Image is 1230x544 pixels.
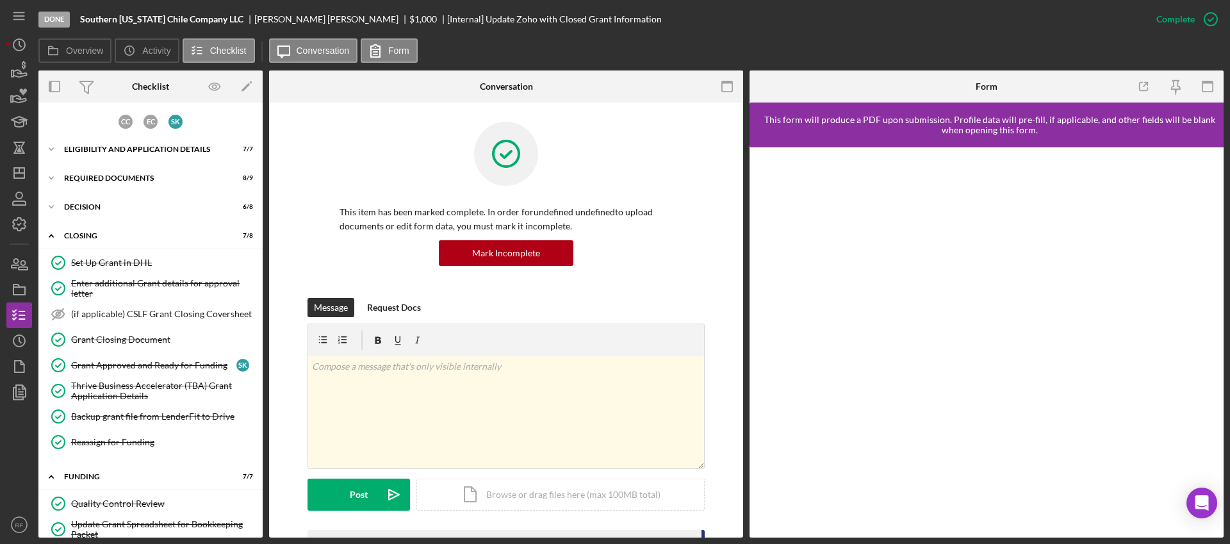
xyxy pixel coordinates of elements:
[45,491,256,516] a: Quality Control Review
[1144,6,1224,32] button: Complete
[132,81,169,92] div: Checklist
[45,429,256,455] a: Reassign for Funding
[409,14,437,24] div: $1,000
[71,519,256,540] div: Update Grant Spreadsheet for Bookkeeping Packet
[71,437,256,447] div: Reassign for Funding
[71,334,256,345] div: Grant Closing Document
[71,499,256,509] div: Quality Control Review
[350,479,368,511] div: Post
[236,359,249,372] div: S K
[71,411,256,422] div: Backup grant file from LenderFit to Drive
[66,45,103,56] label: Overview
[340,205,673,234] p: This item has been marked complete. In order for undefined undefined to upload documents or edit ...
[6,512,32,538] button: RF
[64,232,221,240] div: CLOSING
[45,327,256,352] a: Grant Closing Document
[361,38,418,63] button: Form
[143,115,158,129] div: E C
[269,38,358,63] button: Conversation
[297,45,350,56] label: Conversation
[71,381,256,401] div: Thrive Business Accelerator (TBA) Grant Application Details
[388,45,409,56] label: Form
[71,360,236,370] div: Grant Approved and Ready for Funding
[80,14,243,24] b: Southern [US_STATE] Chile Company LLC
[38,12,70,28] div: Done
[230,473,253,481] div: 7 / 7
[756,115,1224,135] div: This form will produce a PDF upon submission. Profile data will pre-fill, if applicable, and othe...
[45,276,256,301] a: Enter additional Grant details for approval letter
[230,232,253,240] div: 7 / 8
[230,203,253,211] div: 6 / 8
[45,250,256,276] a: Set Up Grant in DHL
[71,258,256,268] div: Set Up Grant in DHL
[168,115,183,129] div: S K
[142,45,170,56] label: Activity
[439,240,573,266] button: Mark Incomplete
[1156,6,1195,32] div: Complete
[45,378,256,404] a: Thrive Business Accelerator (TBA) Grant Application Details
[45,352,256,378] a: Grant Approved and Ready for FundingSK
[254,14,409,24] div: [PERSON_NAME] [PERSON_NAME]
[230,145,253,153] div: 7 / 7
[230,174,253,182] div: 8 / 9
[307,298,354,317] button: Message
[314,298,348,317] div: Message
[447,14,662,24] div: [Internal] Update Zoho with Closed Grant Information
[64,145,221,153] div: Eligibility and Application Details
[71,309,256,319] div: (if applicable) CSLF Grant Closing Coversheet
[45,301,256,327] a: (if applicable) CSLF Grant Closing Coversheet
[480,81,533,92] div: Conversation
[119,115,133,129] div: C C
[115,38,179,63] button: Activity
[71,278,256,299] div: Enter additional Grant details for approval letter
[361,298,427,317] button: Request Docs
[45,404,256,429] a: Backup grant file from LenderFit to Drive
[472,240,540,266] div: Mark Incomplete
[210,45,247,56] label: Checklist
[976,81,997,92] div: Form
[1186,488,1217,518] div: Open Intercom Messenger
[45,516,256,542] a: Update Grant Spreadsheet for Bookkeeping Packet
[38,38,111,63] button: Overview
[762,160,1212,525] iframe: Lenderfit form
[64,203,221,211] div: DECISION
[307,479,410,511] button: Post
[64,174,221,182] div: REQUIRED DOCUMENTS
[367,298,421,317] div: Request Docs
[15,522,24,529] text: RF
[64,473,221,481] div: Funding
[183,38,255,63] button: Checklist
